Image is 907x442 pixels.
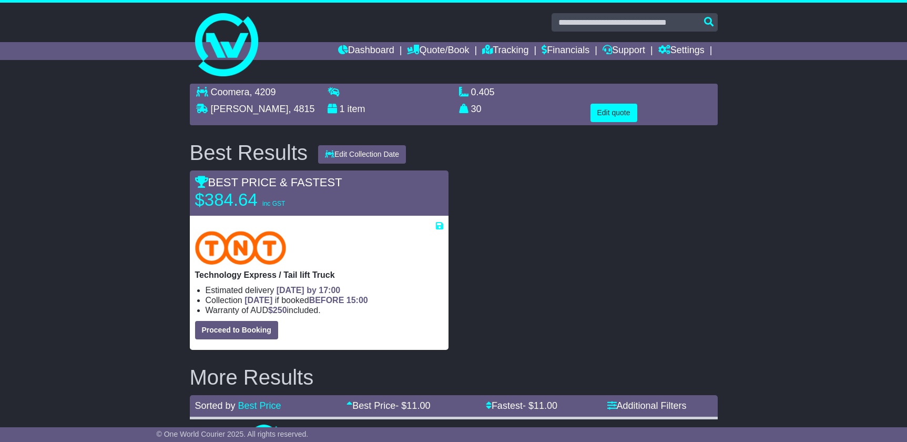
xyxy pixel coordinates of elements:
[195,400,236,411] span: Sorted by
[190,366,718,389] h2: More Results
[309,296,344,305] span: BEFORE
[211,87,250,97] span: Coomera
[157,430,309,438] span: © One World Courier 2025. All rights reserved.
[407,42,469,60] a: Quote/Book
[523,400,557,411] span: - $
[482,42,528,60] a: Tracking
[244,296,272,305] span: [DATE]
[347,400,430,411] a: Best Price- $11.00
[338,42,394,60] a: Dashboard
[471,104,482,114] span: 30
[607,400,687,411] a: Additional Filters
[273,306,287,315] span: 250
[658,42,705,60] a: Settings
[195,270,443,280] p: Technology Express / Tail lift Truck
[262,200,285,207] span: inc GST
[195,231,287,265] img: TNT Domestic: Technology Express / Tail lift Truck
[277,286,341,295] span: [DATE] by 17:00
[206,285,443,295] li: Estimated delivery
[206,305,443,315] li: Warranty of AUD included.
[471,87,495,97] span: 0.405
[211,104,289,114] span: [PERSON_NAME]
[347,296,368,305] span: 15:00
[195,189,327,210] p: $384.64
[486,400,557,411] a: Fastest- $11.00
[318,145,406,164] button: Edit Collection Date
[289,104,315,114] span: , 4815
[195,321,278,339] button: Proceed to Booking
[542,42,589,60] a: Financials
[238,400,281,411] a: Best Price
[340,104,345,114] span: 1
[195,176,342,189] span: BEST PRICE & FASTEST
[406,400,430,411] span: 11.00
[348,104,365,114] span: item
[590,104,637,122] button: Edit quote
[206,295,443,305] li: Collection
[534,400,557,411] span: 11.00
[250,87,276,97] span: , 4209
[603,42,645,60] a: Support
[395,400,430,411] span: - $
[185,141,313,164] div: Best Results
[268,306,287,315] span: $
[244,296,368,305] span: if booked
